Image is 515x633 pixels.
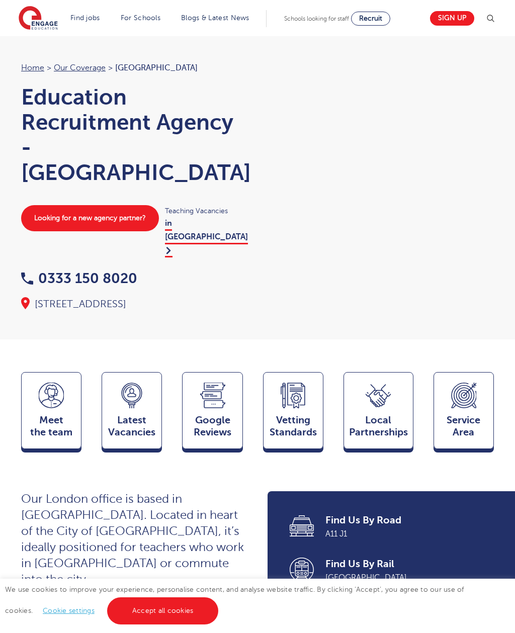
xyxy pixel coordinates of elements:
[21,372,81,454] a: Meetthe team
[165,205,247,217] span: Teaching Vacancies
[21,492,244,586] span: Our London office is based in [GEOGRAPHIC_DATA]. Located in heart of the City of [GEOGRAPHIC_DATA...
[107,597,219,624] a: Accept all cookies
[47,63,51,72] span: >
[344,372,413,454] a: Local Partnerships
[349,414,408,438] span: Local Partnerships
[181,14,249,22] a: Blogs & Latest News
[434,372,494,454] a: ServiceArea
[102,372,162,454] a: LatestVacancies
[21,205,159,231] a: Looking for a new agency partner?
[54,63,106,72] a: Our coverage
[165,219,248,257] a: in [GEOGRAPHIC_DATA]
[439,414,488,438] span: Service Area
[284,15,349,22] span: Schools looking for staff
[351,12,390,26] a: Recruit
[19,6,58,31] img: Engage Education
[5,586,464,614] span: We use cookies to improve your experience, personalise content, and analyse website traffic. By c...
[430,11,474,26] a: Sign up
[115,63,198,72] span: [GEOGRAPHIC_DATA]
[21,61,247,74] nav: breadcrumb
[121,14,160,22] a: For Schools
[21,270,137,286] a: 0333 150 8020
[27,414,76,438] span: Meet the team
[182,372,242,454] a: GoogleReviews
[21,84,247,185] h1: Education Recruitment Agency - [GEOGRAPHIC_DATA]
[188,414,237,438] span: Google Reviews
[70,14,100,22] a: Find jobs
[269,414,318,438] span: Vetting Standards
[21,63,44,72] a: Home
[107,414,156,438] span: Latest Vacancies
[359,15,382,22] span: Recruit
[43,607,95,614] a: Cookie settings
[263,372,323,454] a: VettingStandards
[108,63,113,72] span: >
[21,297,247,311] div: [STREET_ADDRESS]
